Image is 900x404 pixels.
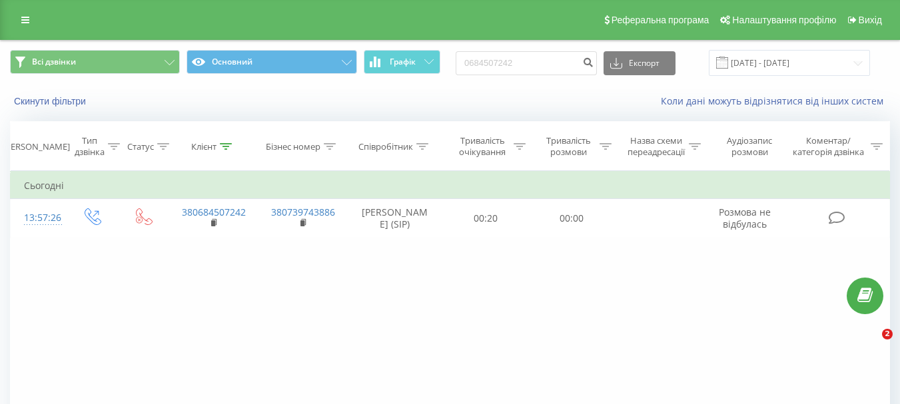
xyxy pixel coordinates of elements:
td: 00:20 [443,199,529,238]
div: 13:57:26 [24,205,52,231]
td: 00:00 [529,199,615,238]
button: Основний [187,50,356,74]
div: Статус [127,141,154,152]
button: Всі дзвінки [10,50,180,74]
span: Всі дзвінки [32,57,76,67]
span: Налаштування профілю [732,15,836,25]
a: Коли дані можуть відрізнятися вiд інших систем [661,95,890,107]
div: [PERSON_NAME] [3,141,70,152]
span: Вихід [859,15,882,25]
span: Реферальна програма [612,15,709,25]
div: Тривалість розмови [541,135,596,158]
div: Клієнт [191,141,217,152]
span: Графік [390,57,416,67]
div: Коментар/категорія дзвінка [789,135,867,158]
td: Сьогодні [11,172,890,199]
iframe: Intercom live chat [855,329,887,361]
span: 2 [882,329,893,339]
div: Тривалість очікування [455,135,510,158]
div: Співробітник [358,141,413,152]
button: Скинути фільтри [10,95,93,107]
span: Розмова не відбулась [719,206,771,230]
td: [PERSON_NAME] (SIP) [347,199,443,238]
input: Пошук за номером [456,51,597,75]
div: Бізнес номер [266,141,320,152]
button: Графік [364,50,440,74]
div: Назва схеми переадресації [627,135,685,158]
button: Експорт [604,51,675,75]
div: Аудіозапис розмови [716,135,783,158]
a: 380739743886 [271,206,335,218]
div: Тип дзвінка [75,135,105,158]
a: 380684507242 [182,206,246,218]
